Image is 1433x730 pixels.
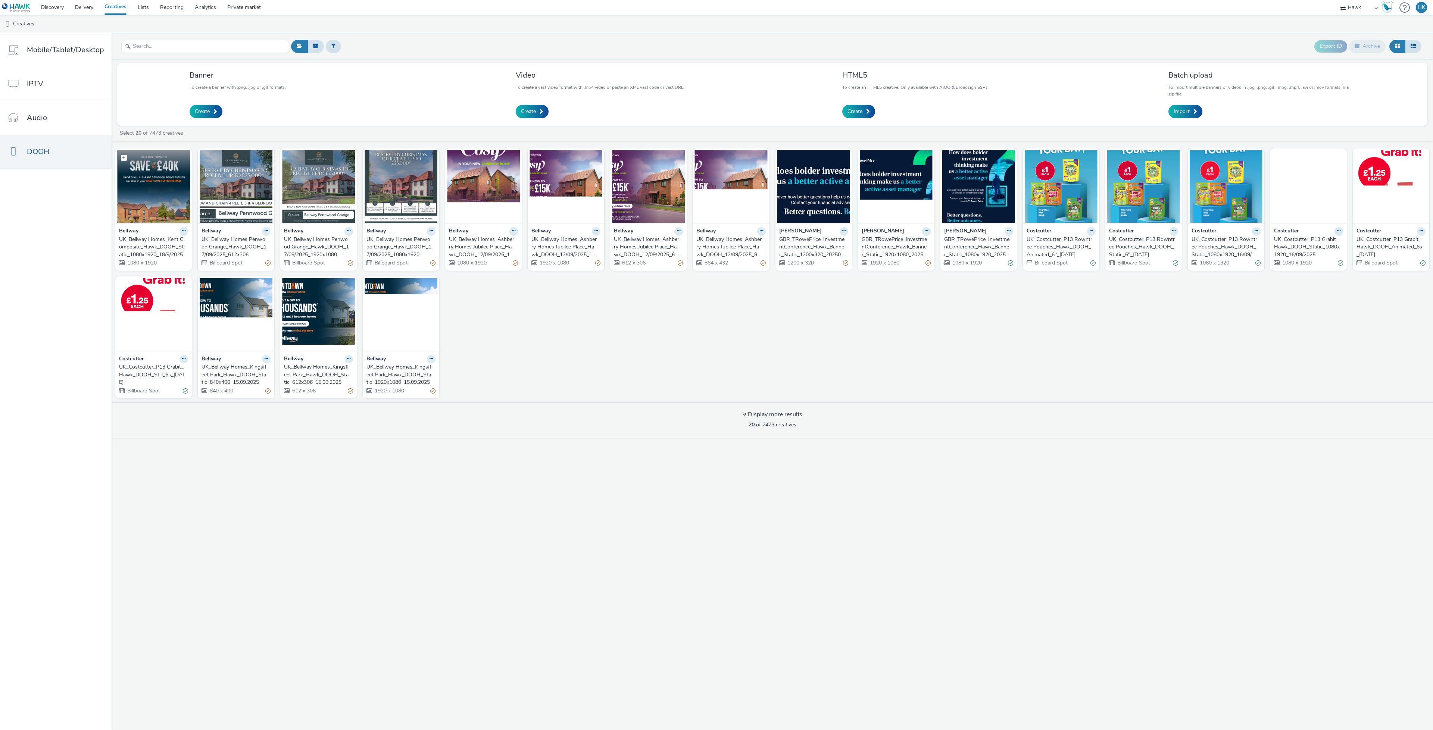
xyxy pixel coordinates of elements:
[284,236,350,259] div: UK_Bellway Homes Penwood Grange_Hawk_DOOH_17/09/2025_1920x1080
[531,236,600,259] a: UK_Bellway Homes_Ashberry Homes Jubilee Place_Hawk_DOOH_12/09/2025_1920x1080 - New
[1255,259,1261,267] div: Valid
[195,108,210,115] span: Create
[119,363,188,386] a: UK_Costcutter_P13 Grabit_Hawk_DOOH_Still_6s_[DATE]
[2,3,31,12] img: undefined Logo
[119,129,186,137] a: Select of 7473 creatives
[862,227,904,236] strong: [PERSON_NAME]
[1420,259,1426,267] div: Valid
[202,227,221,236] strong: Bellway
[1338,259,1343,267] div: Valid
[202,236,268,259] div: UK_Bellway Homes Penwood Grange_Hawk_DOOH_17/09/2025_612x306
[942,150,1015,223] img: GBR_TRowePrice_InvestmentConference_Hawk_Banner_Static_1080x1920_20250916 visual
[749,421,755,428] strong: 20
[282,150,355,223] img: UK_Bellway Homes Penwood Grange_Hawk_DOOH_17/09/2025_1920x1080 visual
[595,259,600,267] div: Partially valid
[1109,227,1134,236] strong: Costcutter
[200,150,272,223] img: UK_Bellway Homes Penwood Grange_Hawk_DOOH_17/09/2025_612x306 visual
[4,21,11,28] img: dooh
[374,387,404,394] span: 1920 x 1080
[612,150,685,223] img: UK_Bellway Homes_Ashberry Homes Jubilee Place_Hawk_DOOH_12/09/2025_612x306 - New visual
[1356,236,1423,259] div: UK_Costcutter_P13 Grabit_Hawk_DOOH_Animated_6s_[DATE]
[516,105,549,118] a: Create
[1382,1,1396,13] a: Hawk Academy
[842,105,875,118] a: Create
[121,40,289,53] input: Search...
[860,150,933,223] img: GBR_TRowePrice_InvestmentConference_Hawk_Banner_Static_1920x1080_20250916 visual
[1008,259,1013,267] div: Valid
[119,236,188,259] a: UK_Bellway Homes_Kent Composite_Hawk_DOOH_Static_1080x1920_18/9/2025
[1192,236,1261,259] a: UK_Costcutter_P13 Rowntree Pouches_Hawk_DOOH_Static_1080x1920_16/09/2025
[761,259,766,267] div: Partially valid
[190,70,286,80] h3: Banner
[1034,259,1068,266] span: Billboard Spot
[1027,236,1096,259] a: UK_Costcutter_P13 Rowntree Pouches_Hawk_DOOH_Animated_6"_[DATE]
[925,259,931,267] div: Partially valid
[119,363,185,386] div: UK_Costcutter_P13 Grabit_Hawk_DOOH_Still_6s_[DATE]
[513,259,518,267] div: Partially valid
[696,236,765,259] a: UK_Bellway Homes_Ashberry Homes Jubilee Place_Hawk_DOOH_12/09/2025_864x432_New
[183,387,188,395] div: Valid
[1281,259,1312,266] span: 1080 x 1920
[284,355,303,364] strong: Bellway
[1192,227,1216,236] strong: Costcutter
[202,236,271,259] a: UK_Bellway Homes Penwood Grange_Hawk_DOOH_17/09/2025_612x306
[944,236,1013,259] a: GBR_TRowePrice_InvestmentConference_Hawk_Banner_Static_1080x1920_20250916
[456,259,487,266] span: 1080 x 1920
[539,259,569,266] span: 1920 x 1080
[1199,259,1229,266] span: 1080 x 1920
[862,236,928,259] div: GBR_TRowePrice_InvestmentConference_Hawk_Banner_Static_1920x1080_20250916
[694,150,767,223] img: UK_Bellway Homes_Ashberry Homes Jubilee Place_Hawk_DOOH_12/09/2025_864x432_New visual
[1090,259,1096,267] div: Valid
[365,150,437,223] img: UK_Bellway Homes Penwood Grange_Hawk_DOOH_17/09/2025_1080x1920 visual
[430,259,435,267] div: Partially valid
[366,236,435,259] a: UK_Bellway Homes Penwood Grange_Hawk_DOOH_17/09/2025_1080x1920
[135,129,141,137] strong: 20
[842,84,988,91] p: To create an HTML5 creative. Only available with AIOO & Broadsign SSPs
[291,387,316,394] span: 612 x 306
[374,259,408,266] span: Billboard Spot
[743,410,802,419] div: Display more results
[847,108,862,115] span: Create
[1382,1,1393,13] div: Hawk Academy
[119,227,138,236] strong: Bellway
[531,236,597,259] div: UK_Bellway Homes_Ashberry Homes Jubilee Place_Hawk_DOOH_12/09/2025_1920x1080 - New
[282,278,355,351] img: UK_Bellway Homes_Kingsfleet Park_Hawk_DOOH_Static_612x306_15.09.2025 visual
[1356,236,1426,259] a: UK_Costcutter_P13 Grabit_Hawk_DOOH_Animated_6s_[DATE]
[1356,227,1381,236] strong: Costcutter
[1168,84,1355,97] p: To import multiple banners or videos in .jpg, .png, .gif, .mpg, .mp4, .avi or .mov formats in a z...
[530,150,602,223] img: UK_Bellway Homes_Ashberry Homes Jubilee Place_Hawk_DOOH_12/09/2025_1920x1080 - New visual
[1355,150,1427,223] img: UK_Costcutter_P13 Grabit_Hawk_DOOH_Animated_6s_16/09/2025 visual
[1190,150,1262,223] img: UK_Costcutter_P13 Rowntree Pouches_Hawk_DOOH_Static_1080x1920_16/09/2025 visual
[1389,40,1405,53] button: Grid
[127,387,160,394] span: Billboard Spot
[449,236,515,259] div: UK_Bellway Homes_Ashberry Homes Jubilee Place_Hawk_DOOH_12/09/2025_1080x1920-New
[944,227,987,236] strong: [PERSON_NAME]
[365,278,437,351] img: UK_Bellway Homes_Kingsfleet Park_Hawk_DOOH_Static_1920x1080_15.09.2025 visual
[284,227,303,236] strong: Bellway
[944,236,1010,259] div: GBR_TRowePrice_InvestmentConference_Hawk_Banner_Static_1080x1920_20250916
[777,150,850,223] img: GBR_TRowePrice_InvestmentConference_Hawk_Banner_Static_1200x320_20250916 visual
[621,259,646,266] span: 612 x 306
[430,387,435,395] div: Partially valid
[447,150,520,223] img: UK_Bellway Homes_Ashberry Homes Jubilee Place_Hawk_DOOH_12/09/2025_1080x1920-New visual
[119,236,185,259] div: UK_Bellway Homes_Kent Composite_Hawk_DOOH_Static_1080x1920_18/9/2025
[202,363,271,386] a: UK_Bellway Homes_Kingsfleet Park_Hawk_DOOH_Static_840x400_15.09.2025
[117,278,190,351] img: UK_Costcutter_P13 Grabit_Hawk_DOOH_Still_6s_16/09/2025 visual
[1109,236,1178,259] a: UK_Costcutter_P13 Rowntree Pouches_Hawk_DOOH_Static_6"_[DATE]
[366,355,386,364] strong: Bellway
[779,236,845,259] div: GBR_TRowePrice_InvestmentConference_Hawk_Banner_Static_1200x320_20250916
[779,236,848,259] a: GBR_TRowePrice_InvestmentConference_Hawk_Banner_Static_1200x320_20250916
[27,112,47,123] span: Audio
[265,259,271,267] div: Partially valid
[1274,236,1340,259] div: UK_Costcutter_P13 Grabit_Hawk_DOOH_Static_1080x1920_16/09/2025
[521,108,536,115] span: Create
[117,150,190,223] img: UK_Bellway Homes_Kent Composite_Hawk_DOOH_Static_1080x1920_18/9/2025 visual
[1314,40,1347,52] button: Export ID
[284,363,353,386] a: UK_Bellway Homes_Kingsfleet Park_Hawk_DOOH_Static_612x306_15.09.2025
[1364,259,1398,266] span: Billboard Spot
[1117,259,1150,266] span: Billboard Spot
[209,387,233,394] span: 840 x 400
[952,259,982,266] span: 1080 x 1920
[1107,150,1180,223] img: UK_Costcutter_P13 Rowntree Pouches_Hawk_DOOH_Static_6"_16/09/2025 visual
[366,363,435,386] a: UK_Bellway Homes_Kingsfleet Park_Hawk_DOOH_Static_1920x1080_15.09.2025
